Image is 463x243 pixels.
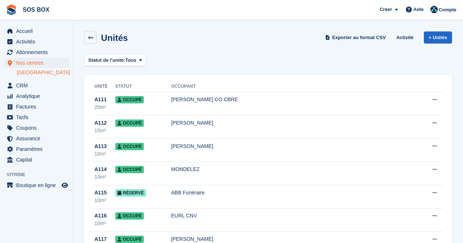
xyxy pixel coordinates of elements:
span: A115 [94,189,107,197]
span: Capital [16,155,60,165]
a: menu [4,180,69,190]
span: Occupé [115,119,144,127]
div: [PERSON_NAME] CO CBRE [171,96,420,103]
div: [PERSON_NAME] [171,143,420,150]
a: menu [4,102,69,112]
th: Occupant [171,81,420,92]
span: Créer [380,6,392,13]
div: 10m² [94,150,115,158]
h2: Unités [101,33,128,43]
img: Hugo Henkelman [430,6,438,13]
span: Abonnements [16,47,60,57]
img: stora-icon-8386f47178a22dfd0bd8f6a31ec36ba5ce8667c1dd55bd0f319d3a0aa187defe.svg [6,4,17,15]
span: Accueil [16,26,60,36]
span: A112 [94,119,107,127]
span: Boutique en ligne [16,180,60,190]
span: A113 [94,143,107,150]
span: Occupé [115,236,144,243]
a: menu [4,144,69,154]
span: Coupons [16,123,60,133]
a: SOS BOX [20,4,52,16]
span: Tarifs [16,112,60,122]
span: Tous [125,57,136,64]
span: Factures [16,102,60,112]
span: Occupé [115,96,144,103]
span: Exporter au format CSV [332,34,386,41]
div: 15m² [94,127,115,134]
span: Occupé [115,212,144,220]
a: Boutique d'aperçu [60,181,69,190]
th: Unité [93,81,115,92]
span: A111 [94,96,107,103]
span: CRM [16,80,60,91]
a: menu [4,112,69,122]
a: menu [4,133,69,144]
a: Exporter au format CSV [324,31,389,43]
div: 10m² [94,220,115,227]
div: ABB Funéraire [171,189,420,197]
span: A114 [94,166,107,173]
span: Statut de l'unité: [88,57,125,64]
span: Occupé [115,166,144,173]
div: [PERSON_NAME] [171,235,420,243]
div: 10m² [94,197,115,204]
span: Nos centres [16,58,60,68]
a: menu [4,155,69,165]
span: Analytique [16,91,60,101]
a: + Unités [424,31,452,43]
span: Paramètres [16,144,60,154]
div: [PERSON_NAME] [171,119,420,127]
span: Vitrine [7,171,73,178]
a: [GEOGRAPHIC_DATA] [17,69,69,76]
div: 10m² [94,173,115,181]
a: menu [4,47,69,57]
span: Réservé [115,189,146,197]
a: menu [4,91,69,101]
a: Activité [393,31,417,43]
div: 20m² [94,103,115,111]
a: menu [4,26,69,36]
span: Assurance [16,133,60,144]
span: Compte [439,6,456,14]
span: Occupé [115,143,144,150]
button: Statut de l'unité: Tous [84,54,146,66]
span: A117 [94,235,107,243]
span: A116 [94,212,107,220]
div: MONDELEZ [171,166,420,173]
div: EURL CNV [171,212,420,220]
a: menu [4,80,69,91]
a: menu [4,123,69,133]
a: menu [4,58,69,68]
th: Statut [115,81,171,92]
a: menu [4,37,69,47]
span: Activités [16,37,60,47]
span: Aide [413,6,423,13]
